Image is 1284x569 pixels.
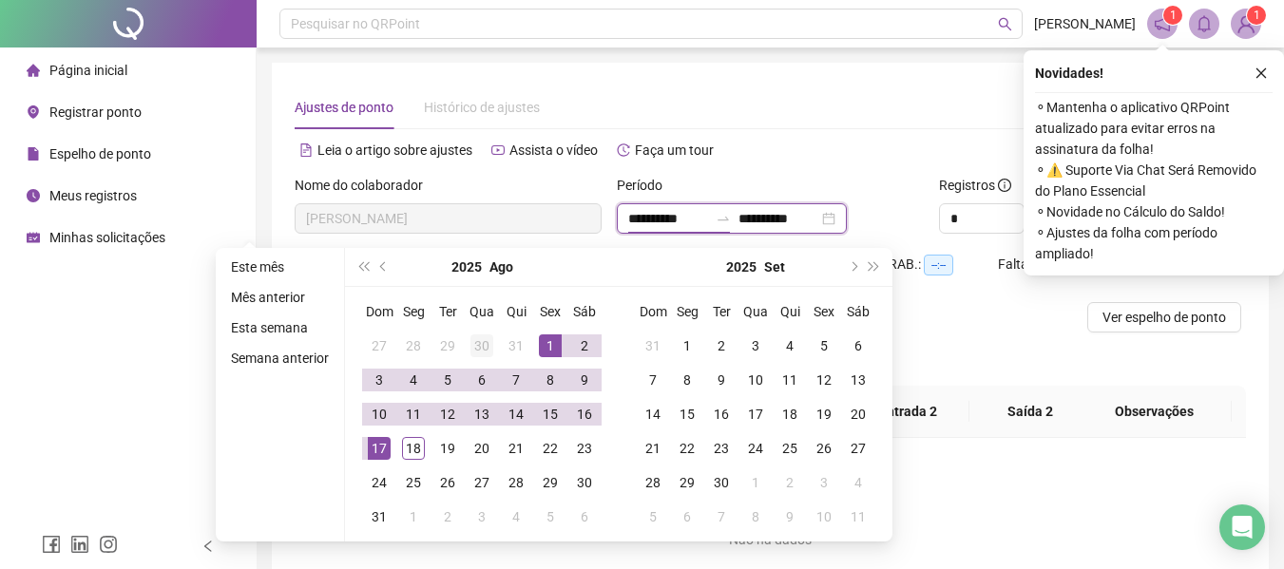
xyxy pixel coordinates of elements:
td: 2025-08-06 [465,363,499,397]
li: Esta semana [223,316,336,339]
div: 9 [710,369,733,391]
td: 2025-09-13 [841,363,875,397]
span: clock-circle [27,189,40,202]
button: next-year [842,248,863,286]
button: Ver espelho de ponto [1087,302,1241,332]
td: 2025-08-29 [533,465,567,500]
td: 2025-09-09 [704,363,738,397]
td: 2025-09-08 [670,363,704,397]
span: Novidades ! [1035,63,1103,84]
span: bell [1196,15,1213,32]
div: 3 [744,334,767,357]
div: 30 [470,334,493,357]
div: 5 [642,505,664,528]
td: 2025-09-16 [704,397,738,431]
span: 1 [1170,9,1177,22]
button: year panel [451,248,482,286]
td: 2025-09-01 [670,329,704,363]
div: 4 [778,334,801,357]
div: 29 [436,334,459,357]
td: 2025-09-27 [841,431,875,465]
div: 4 [505,505,527,528]
td: 2025-09-06 [841,329,875,363]
div: 24 [368,471,391,494]
td: 2025-08-07 [499,363,533,397]
div: 8 [676,369,699,391]
td: 2025-09-29 [670,465,704,500]
td: 2025-09-26 [807,431,841,465]
span: ⚬ Novidade no Cálculo do Saldo! [1035,201,1273,222]
div: 11 [847,505,870,528]
span: home [27,64,40,77]
div: 7 [642,369,664,391]
td: 2025-10-11 [841,500,875,534]
div: 26 [813,437,835,460]
span: instagram [99,535,118,554]
div: 1 [539,334,562,357]
td: 2025-08-14 [499,397,533,431]
th: Sex [807,294,841,329]
span: Ajustes de ponto [295,100,393,115]
div: 11 [778,369,801,391]
div: 17 [744,403,767,426]
li: Mês anterior [223,286,336,309]
div: 20 [470,437,493,460]
td: 2025-09-20 [841,397,875,431]
td: 2025-08-30 [567,465,602,500]
td: 2025-08-17 [362,431,396,465]
th: Qui [773,294,807,329]
span: Registrar ponto [49,104,142,120]
div: 18 [778,403,801,426]
div: 7 [505,369,527,391]
div: 31 [368,505,391,528]
span: info-circle [998,179,1011,192]
div: H. TRAB.: [865,254,998,275]
td: 2025-08-19 [431,431,465,465]
div: 11 [402,403,425,426]
button: month panel [764,248,785,286]
div: 6 [847,334,870,357]
td: 2025-09-11 [773,363,807,397]
span: left [201,540,215,553]
td: 2025-10-07 [704,500,738,534]
th: Observações [1077,386,1232,438]
div: 8 [539,369,562,391]
td: 2025-09-17 [738,397,773,431]
div: 5 [539,505,562,528]
td: 2025-09-12 [807,363,841,397]
td: 2025-08-11 [396,397,431,431]
div: 15 [676,403,699,426]
div: 21 [642,437,664,460]
td: 2025-08-01 [533,329,567,363]
sup: 1 [1163,6,1182,25]
span: ⚬ Ajustes da folha com período ampliado! [1035,222,1273,264]
span: environment [27,105,40,119]
td: 2025-09-02 [704,329,738,363]
div: 5 [813,334,835,357]
div: 10 [813,505,835,528]
td: 2025-08-09 [567,363,602,397]
div: 19 [813,403,835,426]
td: 2025-07-31 [499,329,533,363]
span: 1 [1254,9,1260,22]
div: 1 [744,471,767,494]
td: 2025-09-25 [773,431,807,465]
th: Sáb [841,294,875,329]
button: year panel [726,248,757,286]
span: linkedin [70,535,89,554]
div: 30 [573,471,596,494]
span: Registros [939,175,1011,196]
td: 2025-09-19 [807,397,841,431]
div: 5 [436,369,459,391]
th: Seg [396,294,431,329]
div: 9 [573,369,596,391]
img: 51529 [1232,9,1260,38]
span: facebook [42,535,61,554]
td: 2025-09-04 [499,500,533,534]
div: 3 [813,471,835,494]
div: 10 [744,369,767,391]
div: 16 [710,403,733,426]
span: swap-right [716,211,731,226]
th: Dom [362,294,396,329]
div: 1 [676,334,699,357]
